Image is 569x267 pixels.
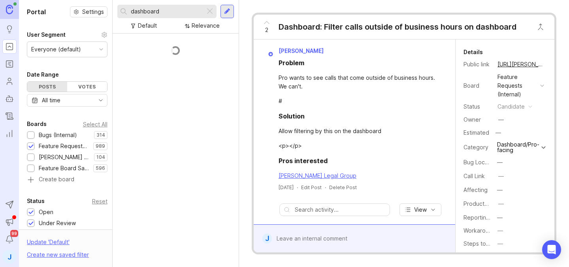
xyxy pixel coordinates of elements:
div: All time [42,96,60,105]
div: Public link [463,60,491,69]
div: Date Range [27,70,59,79]
div: Default [138,21,157,30]
a: Create board [27,177,107,184]
div: Status [463,102,491,111]
div: Owner [463,115,491,124]
button: Close button [533,19,548,35]
a: Reporting [2,126,17,141]
div: Boards [27,119,47,129]
a: [PERSON_NAME] Legal Group [279,172,356,179]
div: Pros interested [279,156,328,165]
label: Reporting Team [463,214,506,221]
div: Create new saved filter [27,250,89,259]
div: Bugs (Internal) [39,131,77,139]
div: Allow filtering by this on the dashboard [279,127,439,135]
div: — [497,186,503,194]
h1: Portal [27,7,46,17]
div: Feature Requests (Internal) [39,142,89,150]
span: Settings [82,8,104,16]
div: Delete Post [329,184,357,191]
div: Feature Requests (Internal) [497,73,537,99]
div: Feature Board Sandbox [DATE] [39,164,89,173]
div: User Segment [27,30,66,39]
button: ProductboardID [496,199,506,209]
div: Everyone (default) [31,45,81,54]
div: Under Review [39,219,76,228]
div: Open Intercom Messenger [542,240,561,259]
div: Reset [92,199,107,203]
a: [PERSON_NAME] [257,46,330,56]
a: Ideas [2,22,17,36]
p: 314 [96,132,105,138]
a: Roadmaps [2,57,17,71]
div: Estimated [463,130,489,135]
a: [URL][PERSON_NAME] [495,59,546,70]
div: Dashboard: Filter calls outside of business hours on dashboard [279,21,516,32]
a: Autopilot [2,92,17,106]
div: Edit Post [301,184,322,191]
div: <p></p> [279,141,439,150]
label: ProductboardID [463,200,505,207]
button: J [2,250,17,264]
label: Affecting [463,186,488,193]
label: Workaround [463,227,496,234]
time: [DATE] [279,184,294,190]
div: # [279,97,439,105]
div: [PERSON_NAME] (Public) [39,153,90,162]
label: Steps to Reproduce [463,240,517,247]
div: — [497,158,503,167]
button: Steps to Reproduce [495,239,505,249]
div: — [497,239,503,248]
a: Changelog [2,109,17,123]
div: J [262,233,272,244]
a: Users [2,74,17,88]
a: Portal [2,39,17,54]
p: 596 [96,165,105,171]
p: 104 [96,154,105,160]
div: Solution [279,111,305,121]
button: View [399,203,441,216]
div: — [498,172,504,181]
p: 989 [96,143,105,149]
div: Dashboard/Pro-facing [497,142,539,153]
a: [DATE] [279,184,294,191]
div: Board [463,81,491,90]
div: — [498,115,504,124]
div: Details [463,47,483,57]
button: Call Link [496,171,506,181]
span: 99 [10,230,18,237]
div: candidate [497,102,525,111]
div: Status [27,196,45,206]
button: Notifications [2,232,17,246]
svg: toggle icon [94,97,107,103]
button: Announcements [2,215,17,229]
input: Search activity... [295,205,386,214]
input: Search... [131,7,202,16]
div: Posts [27,82,67,92]
label: Call Link [463,173,485,179]
div: Relevance [192,21,220,30]
div: Select All [83,122,107,126]
div: Category [463,143,491,152]
div: · [325,184,326,191]
button: Settings [70,6,107,17]
button: Actual [495,252,505,262]
label: Bug Location [463,159,498,165]
img: member badge [268,51,273,57]
img: Canny Home [6,5,13,14]
div: · [297,184,298,191]
div: Votes [67,82,107,92]
button: Send to Autopilot [2,197,17,212]
span: View [414,206,427,214]
span: 2 [265,26,268,34]
div: Update ' Default ' [27,238,70,250]
div: Problem [279,58,304,68]
div: Pro wants to see calls that come outside of business hours. We can't. [279,73,439,91]
div: — [497,213,503,222]
span: [PERSON_NAME] [279,47,324,54]
div: — [493,128,503,138]
div: — [498,199,504,208]
div: — [497,226,503,235]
